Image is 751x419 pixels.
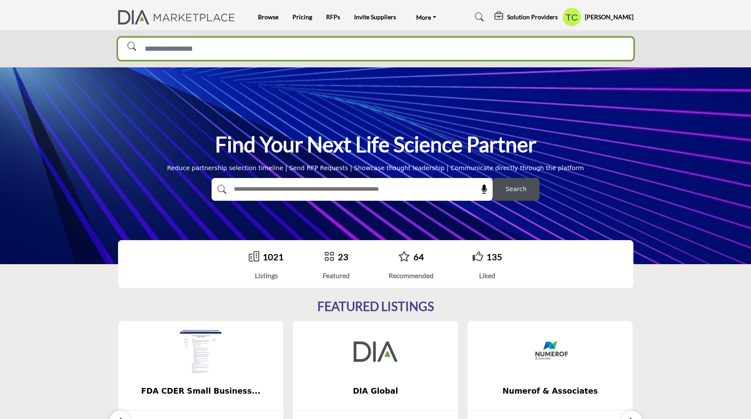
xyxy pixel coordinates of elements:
[389,270,434,281] div: Recommended
[528,330,572,374] img: Numerof & Associates
[481,385,620,397] span: Numerof & Associates
[293,380,458,403] a: DIA Global
[354,330,397,374] img: DIA Global
[306,380,445,403] b: DIA Global
[354,13,396,21] a: Invite Suppliers
[414,251,424,262] a: 64
[466,10,490,24] a: Search
[132,380,271,403] b: FDA CDER Small Business and Industry Assistance (SBIA)
[324,251,334,263] a: Go to Featured
[473,251,483,262] i: Go to Liked
[179,330,223,374] img: FDA CDER Small Business and Industry Assistance (SBIA)
[505,185,526,194] span: Search
[118,10,240,24] img: Site Logo
[118,380,284,403] a: FDA CDER Small Business...
[118,38,633,60] input: Search Solutions
[306,385,445,397] span: DIA Global
[167,164,584,173] div: Reduce partnership selection timeline | Send RFP Requests | Showcase thought leadership | Communi...
[468,380,633,403] a: Numerof & Associates
[263,251,284,262] a: 1021
[317,299,434,314] h2: FEATURED LISTINGS
[493,178,539,201] button: Search
[323,270,350,281] div: Featured
[410,11,442,23] a: More
[258,13,278,21] a: Browse
[338,251,348,262] a: 23
[481,380,620,403] b: Numerof & Associates
[507,13,558,21] h5: Solution Providers
[473,270,502,281] div: Liked
[249,270,284,281] div: Listings
[215,131,536,158] h1: Find Your Next Life Science Partner
[562,7,581,27] button: Show hide supplier dropdown
[494,12,558,22] div: Solution Providers
[487,251,502,262] a: 135
[326,13,340,21] a: RFPs
[132,385,271,397] span: FDA CDER Small Business...
[398,251,410,263] a: Go to Recommended
[585,13,633,21] h5: [PERSON_NAME]
[292,13,312,21] a: Pricing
